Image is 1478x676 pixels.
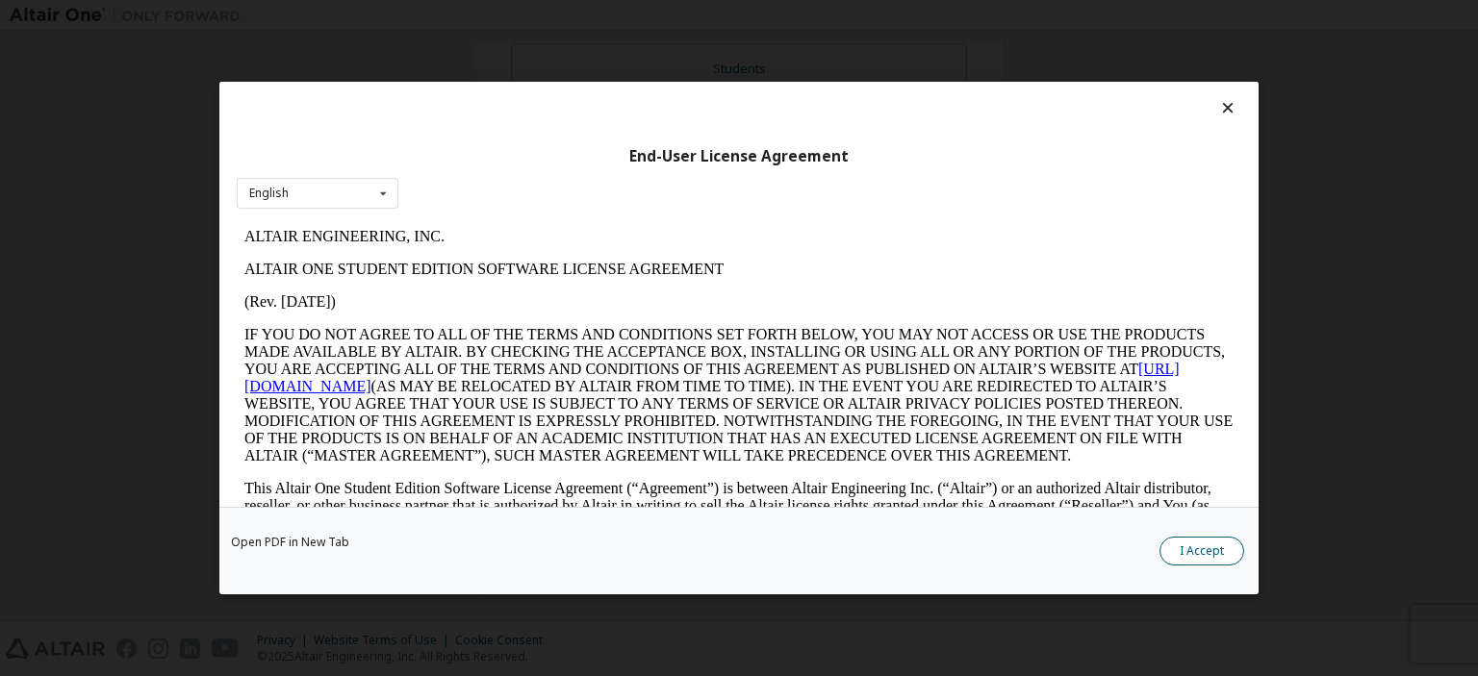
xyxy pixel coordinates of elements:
[8,140,943,174] a: [URL][DOMAIN_NAME]
[249,188,289,199] div: English
[8,8,997,25] p: ALTAIR ENGINEERING, INC.
[1159,537,1244,565] button: I Accept
[8,106,997,244] p: IF YOU DO NOT AGREE TO ALL OF THE TERMS AND CONDITIONS SET FORTH BELOW, YOU MAY NOT ACCESS OR USE...
[8,73,997,90] p: (Rev. [DATE])
[237,147,1241,166] div: End-User License Agreement
[231,537,349,548] a: Open PDF in New Tab
[8,40,997,58] p: ALTAIR ONE STUDENT EDITION SOFTWARE LICENSE AGREEMENT
[8,260,997,329] p: This Altair One Student Edition Software License Agreement (“Agreement”) is between Altair Engine...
